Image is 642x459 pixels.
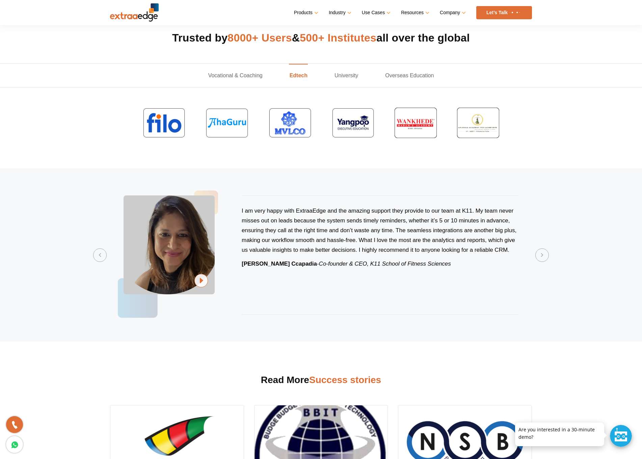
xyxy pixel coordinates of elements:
button: Previous [93,248,107,262]
p: - [242,259,518,269]
span: 8000+ Users [228,32,292,44]
h2: Trusted by & all over the global [110,30,532,46]
a: Overseas Education [372,64,447,87]
a: Industry [329,8,350,18]
a: Let’s Talk [476,6,532,19]
a: Company [440,8,464,18]
a: Products [294,8,317,18]
i: Co-founder & CEO, K11 School of Fitness Sciences [319,261,451,267]
a: Edtech [276,64,321,87]
a: Use Cases [362,8,389,18]
span: Success stories [309,375,381,385]
h2: Read More [110,372,532,388]
p: I am very happy with ExtraaEdge and the amazing support they provide to our team at K11. My team ... [242,206,518,255]
span: 500+ Institutes [300,32,376,44]
button: Next [535,248,549,262]
a: Vocational & Coaching [195,64,276,87]
strong: [PERSON_NAME] Ccapadia [242,261,317,267]
a: Resources [401,8,428,18]
a: University [321,64,372,87]
div: Chat [610,425,632,447]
